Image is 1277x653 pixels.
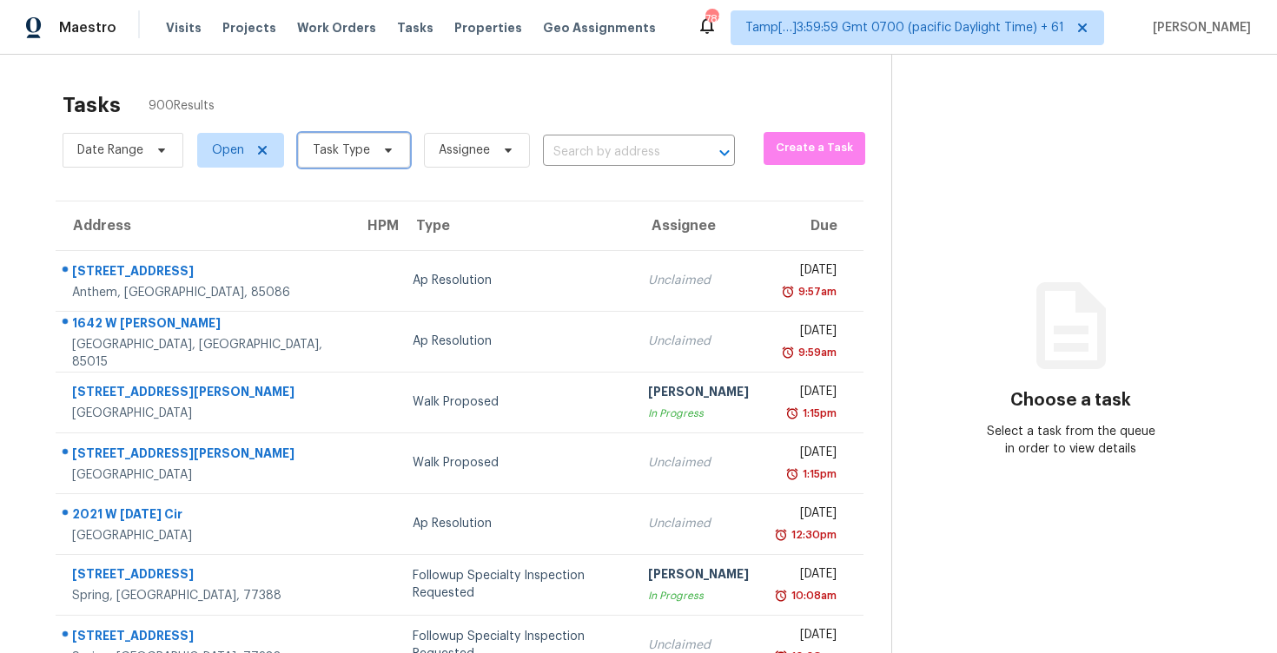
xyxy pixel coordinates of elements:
div: Unclaimed [648,454,749,472]
div: [DATE] [777,261,837,283]
th: HPM [350,201,399,250]
div: In Progress [648,405,749,422]
div: [STREET_ADDRESS] [72,627,336,649]
div: [GEOGRAPHIC_DATA] [72,466,336,484]
div: [DATE] [777,626,837,648]
span: Visits [166,19,202,36]
div: 781 [705,10,718,28]
span: Tasks [397,22,433,34]
img: Overdue Alarm Icon [774,587,788,604]
div: 2021 W [DATE] Cir [72,505,336,527]
th: Assignee [634,201,763,250]
div: Ap Resolution [413,515,619,532]
div: Followup Specialty Inspection Requested [413,567,619,602]
div: 9:57am [795,283,837,300]
span: Task Type [313,142,370,159]
span: Work Orders [297,19,376,36]
div: 10:08am [788,587,837,604]
div: 9:59am [795,344,837,361]
span: Create a Task [772,138,857,158]
div: Ap Resolution [413,272,619,289]
div: [GEOGRAPHIC_DATA] [72,527,336,544]
div: Unclaimed [648,272,749,289]
div: [PERSON_NAME] [648,383,749,405]
div: [STREET_ADDRESS] [72,565,336,587]
div: In Progress [648,587,749,604]
div: [STREET_ADDRESS][PERSON_NAME] [72,445,336,466]
img: Overdue Alarm Icon [781,344,795,361]
div: [STREET_ADDRESS][PERSON_NAME] [72,383,336,405]
img: Overdue Alarm Icon [781,283,795,300]
div: 1642 W [PERSON_NAME] [72,314,336,336]
div: Unclaimed [648,333,749,350]
th: Due [763,201,863,250]
button: Create a Task [764,132,866,165]
span: Properties [454,19,522,36]
span: Open [212,142,244,159]
div: Select a task from the queue in order to view details [982,423,1160,458]
div: Walk Proposed [413,393,619,411]
div: Unclaimed [648,515,749,532]
div: [GEOGRAPHIC_DATA] [72,405,336,422]
div: [DATE] [777,444,837,465]
span: Maestro [59,19,116,36]
div: 1:15pm [799,465,837,483]
span: 900 Results [149,97,215,115]
div: 1:15pm [799,405,837,422]
div: [STREET_ADDRESS] [72,262,336,284]
div: [DATE] [777,383,837,405]
button: Open [712,141,737,165]
div: Ap Resolution [413,333,619,350]
img: Overdue Alarm Icon [774,526,788,544]
span: Projects [222,19,276,36]
span: [PERSON_NAME] [1146,19,1251,36]
th: Address [56,201,350,250]
div: Anthem, [GEOGRAPHIC_DATA], 85086 [72,284,336,301]
div: 12:30pm [788,526,837,544]
img: Overdue Alarm Icon [785,405,799,422]
span: Assignee [439,142,490,159]
img: Overdue Alarm Icon [785,465,799,483]
span: Geo Assignments [543,19,656,36]
div: [DATE] [777,322,837,344]
div: Walk Proposed [413,454,619,472]
div: Spring, [GEOGRAPHIC_DATA], 77388 [72,587,336,604]
span: Date Range [77,142,143,159]
span: Tamp[…]3:59:59 Gmt 0700 (pacific Daylight Time) + 61 [745,19,1064,36]
div: [GEOGRAPHIC_DATA], [GEOGRAPHIC_DATA], 85015 [72,336,336,371]
th: Type [399,201,633,250]
div: [DATE] [777,565,837,587]
h2: Tasks [63,96,121,114]
h3: Choose a task [1010,392,1131,409]
input: Search by address [543,139,686,166]
div: [PERSON_NAME] [648,565,749,587]
div: [DATE] [777,505,837,526]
